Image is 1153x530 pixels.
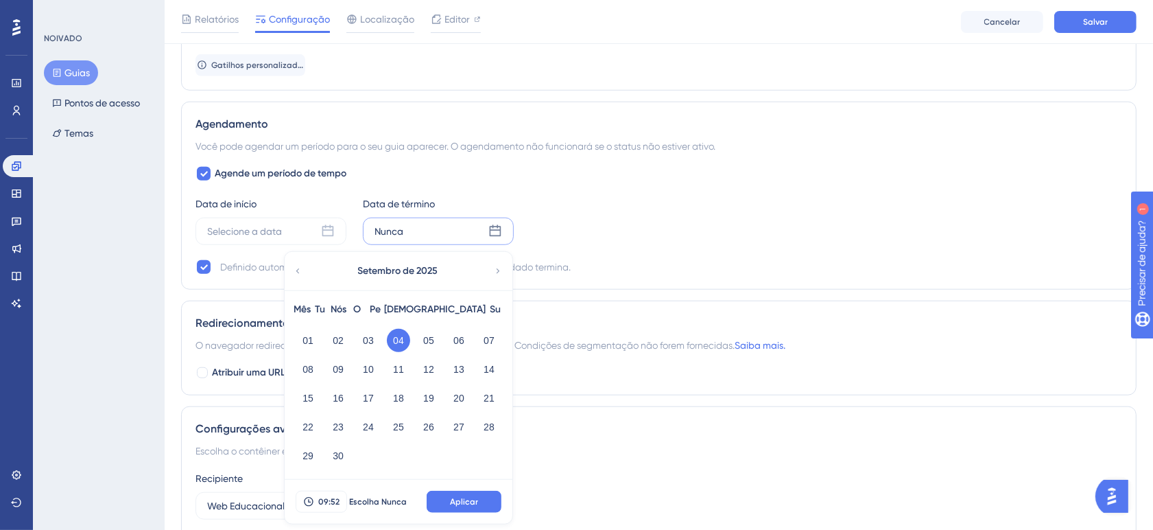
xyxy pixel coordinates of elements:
[357,329,380,352] button: 03
[32,6,118,16] font: Precisar de ajuda?
[447,387,471,410] button: 20
[477,329,501,352] button: 07
[326,444,350,468] button: 30
[358,265,438,277] font: Setembro de 2025
[444,14,470,25] font: Editor
[961,11,1043,33] button: Cancelar
[296,358,320,381] button: 08
[427,491,501,513] button: Aplicar
[735,340,785,351] a: Saiba mais.
[363,422,374,433] font: 24
[484,335,495,346] font: 07
[423,364,434,375] font: 12
[363,335,374,346] font: 03
[423,422,434,433] font: 26
[1083,17,1108,27] font: Salvar
[44,34,82,43] font: NOIVADO
[357,415,380,439] button: 24
[370,303,381,315] font: Pe
[195,117,268,130] font: Agendamento
[447,329,471,352] button: 06
[363,393,374,404] font: 17
[447,358,471,381] button: 13
[302,393,313,404] font: 15
[387,358,410,381] button: 11
[357,387,380,410] button: 17
[296,387,320,410] button: 15
[195,316,289,330] font: Redirecionamento
[393,393,404,404] font: 18
[417,329,440,352] button: 05
[64,67,90,78] font: Guias
[423,393,434,404] font: 19
[296,444,320,468] button: 29
[363,198,435,209] font: Data de término
[269,14,330,25] font: Configuração
[195,446,375,457] font: Escolha o contêiner e o tema para o guia.
[195,14,239,25] font: Relatórios
[195,340,735,351] font: O navegador redirecionará para o "URL de redirecionamento" quando as Condições de segmentação não...
[333,422,344,433] font: 23
[220,262,571,273] font: Definido automaticamente como “Inativo” quando o período agendado termina.
[215,168,346,179] font: Agende um período de tempo
[64,97,140,108] font: Pontos de acesso
[44,121,102,146] button: Temas
[353,303,361,315] font: O
[195,473,243,484] font: Recipiente
[211,60,307,70] font: Gatilhos personalizados
[477,387,501,410] button: 21
[453,393,464,404] font: 20
[333,450,344,461] font: 30
[984,17,1021,27] font: Cancelar
[490,303,501,315] font: Su
[484,422,495,433] font: 28
[349,497,407,507] font: Escolha Nunca
[363,364,374,375] font: 10
[302,450,313,461] font: 29
[294,303,311,315] font: Mês
[207,500,285,511] font: Web Educacional
[195,492,346,520] button: Web Educacional
[360,14,414,25] font: Localização
[326,415,350,439] button: 23
[453,364,464,375] font: 13
[195,422,330,435] font: Configurações avançadas
[333,335,344,346] font: 02
[195,54,305,76] button: Gatilhos personalizados
[484,393,495,404] font: 21
[64,128,93,139] font: Temas
[331,303,346,315] font: Nós
[195,198,257,209] font: Data de início
[302,422,313,433] font: 22
[195,141,715,152] font: Você pode agendar um período para o seu guia aparecer. O agendamento não funcionará se o status n...
[1095,476,1137,517] iframe: Iniciador do Assistente de IA do UserGuiding
[329,257,466,285] button: Setembro de 2025
[357,358,380,381] button: 10
[296,329,320,352] button: 01
[384,303,486,315] font: [DEMOGRAPHIC_DATA]
[296,491,347,513] button: 09:52
[302,364,313,375] font: 08
[387,387,410,410] button: 18
[477,358,501,381] button: 14
[333,393,344,404] font: 16
[44,91,148,115] button: Pontos de acesso
[453,422,464,433] font: 27
[347,491,409,513] button: Escolha Nunca
[318,497,340,507] font: 09:52
[387,329,410,352] button: 04
[326,387,350,410] button: 16
[1054,11,1137,33] button: Salvar
[128,8,132,16] font: 1
[207,226,282,237] font: Selecione a data
[302,335,313,346] font: 01
[417,415,440,439] button: 26
[326,358,350,381] button: 09
[375,226,403,237] font: Nunca
[393,335,404,346] font: 04
[484,364,495,375] font: 14
[393,422,404,433] font: 25
[417,387,440,410] button: 19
